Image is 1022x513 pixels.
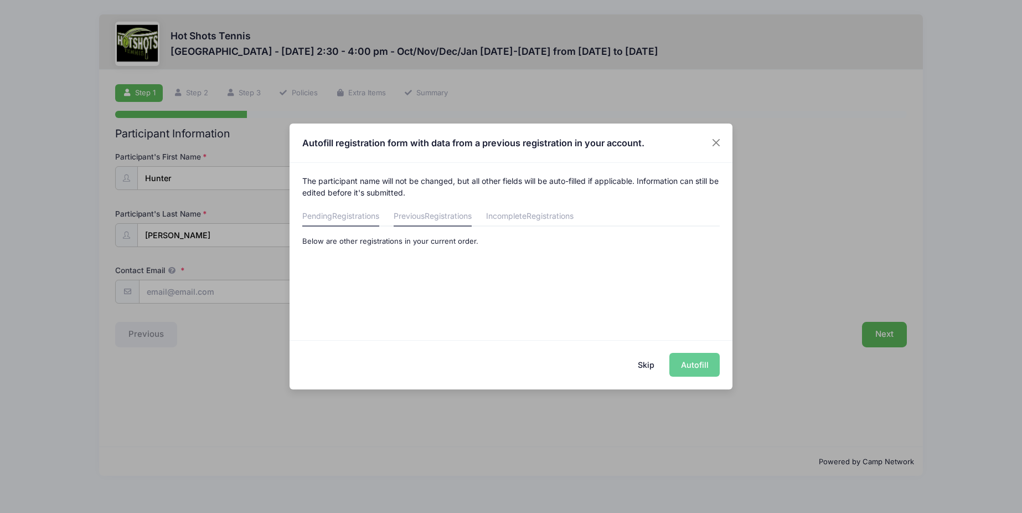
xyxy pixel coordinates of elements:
h4: Autofill registration form with data from a previous registration in your account. [302,136,644,150]
span: Registrations [527,211,574,220]
span: Registrations [332,211,379,220]
a: Incomplete [486,207,574,227]
p: Below are other registrations in your current order. [302,236,720,247]
button: Close [706,133,726,153]
a: Previous [394,207,472,227]
p: The participant name will not be changed, but all other fields will be auto-filled if applicable.... [302,175,720,198]
a: Pending [302,207,379,227]
button: Skip [627,353,666,377]
span: Registrations [425,211,472,220]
